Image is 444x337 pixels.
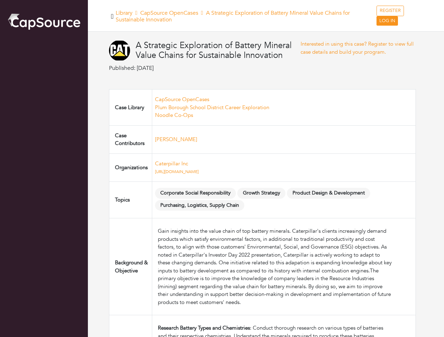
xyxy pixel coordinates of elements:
td: Background & Objective [109,218,152,315]
a: CapSource OpenCases [155,96,209,103]
span: Purchasing, Logistics, Supply Chain [155,200,245,211]
img: caterpillar-logo2-logo-svg-vector.svg [109,40,130,61]
a: Plum Borough School District Career Exploration [155,104,269,111]
td: Case Library [109,90,152,126]
strong: Research Battery Types and Chemistries [158,324,250,331]
td: Case Contributors [109,125,152,153]
a: Noodle Co-Ops [155,112,193,119]
a: CapSource OpenCases [140,9,198,17]
a: [URL][DOMAIN_NAME] [155,169,199,174]
p: Published: [DATE] [109,64,301,72]
a: Caterpillar Inc [155,160,188,167]
a: LOG IN [377,16,398,26]
td: Organizations [109,153,152,181]
a: [PERSON_NAME] [155,136,197,143]
h5: Library A Strategic Exploration of Battery Mineral Value Chains for Sustainable Innovation [116,10,377,23]
a: Interested in using this case? Register to view full case details and build your program. [301,40,414,55]
img: cap_logo.png [7,12,81,31]
a: REGISTER [377,6,404,16]
span: Growth Strategy [237,188,285,199]
span: Corporate Social Responsibility [155,188,236,199]
span: Product Design & Development [287,188,370,199]
div: Gain insights into the value chain of top battery minerals. Caterpillar's clients increasingly de... [158,227,393,306]
h4: A Strategic Exploration of Battery Mineral Value Chains for Sustainable Innovation [136,41,301,61]
td: Topics [109,181,152,218]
